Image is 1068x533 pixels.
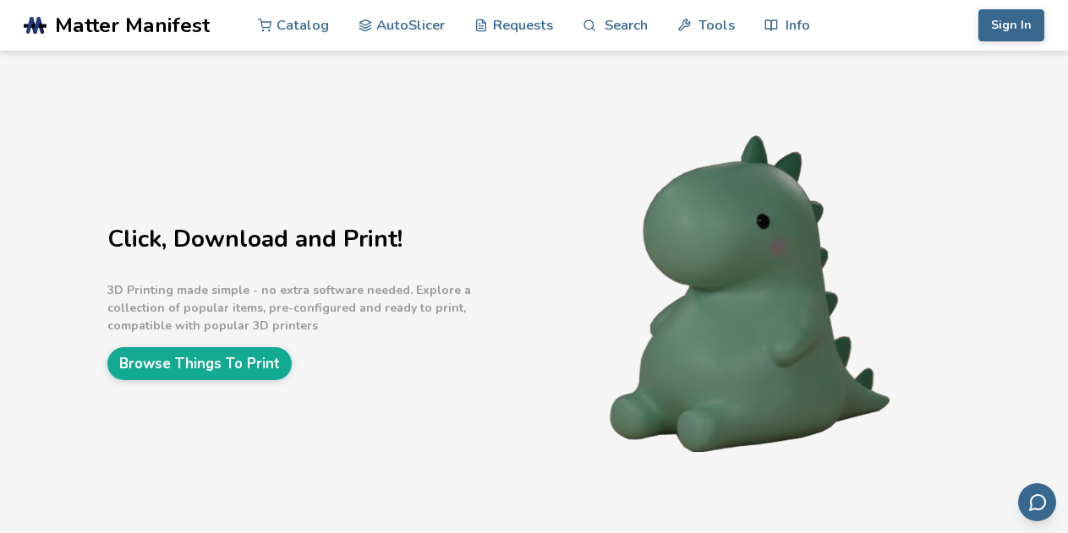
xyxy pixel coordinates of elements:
button: Send feedback via email [1018,483,1056,521]
span: Matter Manifest [55,14,210,37]
a: Browse Things To Print [107,347,292,380]
button: Sign In [978,9,1044,41]
p: 3D Printing made simple - no extra software needed. Explore a collection of popular items, pre-co... [107,281,530,334]
h1: Click, Download and Print! [107,226,530,253]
